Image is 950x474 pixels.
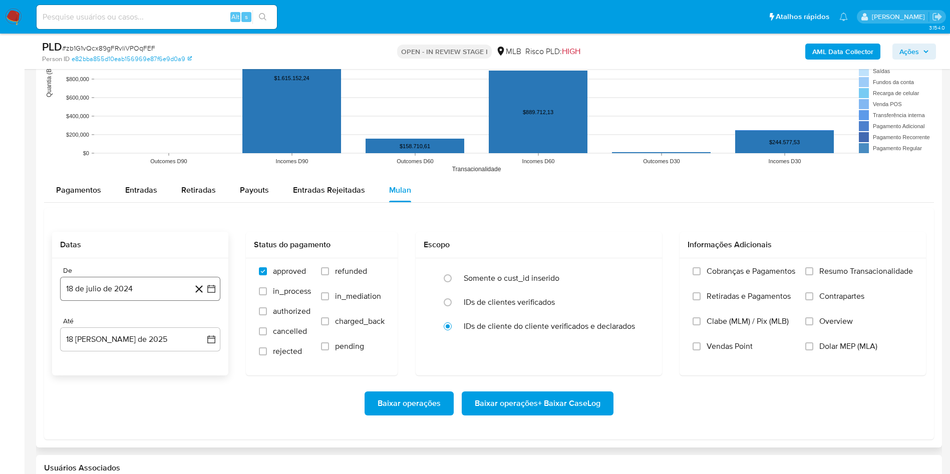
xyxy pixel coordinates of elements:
[872,12,928,22] p: yngrid.fernandes@mercadolivre.com
[839,13,848,21] a: Notificações
[562,46,580,57] span: HIGH
[245,12,248,22] span: s
[496,46,521,57] div: MLB
[932,12,942,22] a: Sair
[44,463,934,473] h2: Usuários Associados
[929,24,945,32] span: 3.154.0
[525,46,580,57] span: Risco PLD:
[37,11,277,24] input: Pesquise usuários ou casos...
[805,44,880,60] button: AML Data Collector
[812,44,873,60] b: AML Data Collector
[899,44,919,60] span: Ações
[62,43,155,53] span: # zb1G1vQcx89gFRvliVPOqFEF
[776,12,829,22] span: Atalhos rápidos
[397,45,492,59] p: OPEN - IN REVIEW STAGE I
[42,55,70,64] b: Person ID
[42,39,62,55] b: PLD
[231,12,239,22] span: Alt
[72,55,192,64] a: e82bba855d10eab156969e87f6e9d0a9
[892,44,936,60] button: Ações
[252,10,273,24] button: search-icon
